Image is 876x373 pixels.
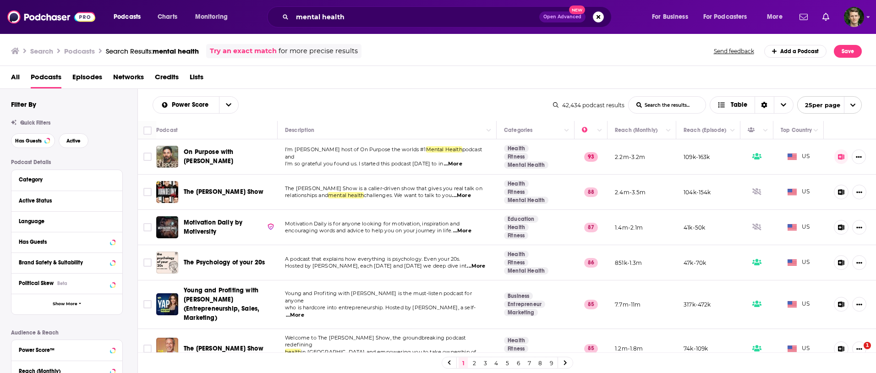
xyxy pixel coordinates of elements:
img: Motivation Daily by Motiversity [156,216,178,238]
a: Charts [152,10,183,24]
a: Try an exact match [210,46,277,56]
span: Toggle select row [143,258,152,267]
button: Show More Button [852,297,866,312]
a: The [PERSON_NAME] Show [184,187,263,197]
a: 6 [514,357,523,368]
a: Networks [113,70,144,88]
span: For Podcasters [703,11,747,23]
button: Column Actions [561,125,572,136]
span: ...More [444,160,462,168]
span: I’m [PERSON_NAME] host of On Purpose the worlds #1 [285,146,426,153]
input: Search podcasts, credits, & more... [292,10,539,24]
button: Political SkewBeta [19,277,115,289]
span: US [788,152,810,161]
span: challenges. We want to talk to you [364,192,452,198]
span: ...More [286,312,304,319]
a: Episodes [72,70,102,88]
div: Has Guests [748,125,761,136]
button: Language [19,215,115,227]
div: Description [285,125,314,136]
span: Monitoring [195,11,228,23]
a: Education [504,215,538,223]
p: 41k-50k [684,224,705,231]
a: Fitness [504,259,528,266]
a: Credits [155,70,179,88]
span: Podcasts [114,11,141,23]
a: Young and Profiting with [PERSON_NAME] (Entrepreneurship, Sales, Marketing) [184,286,274,323]
span: Open Advanced [543,15,581,19]
span: ...More [467,263,485,270]
p: 87 [584,223,598,232]
button: Choose View [710,96,794,114]
p: 88 [584,187,598,197]
span: The Psychology of your 20s [184,258,265,266]
span: relationships and [285,192,328,198]
a: Entrepreneur [504,301,545,308]
span: A podcast that explains how everything is psychology. Even your 20s. [285,256,460,262]
span: Charts [158,11,177,23]
span: US [788,344,810,353]
a: Fitness [504,232,528,239]
span: Motivation Daily by Motiversity [184,219,242,236]
a: Add a Podcast [764,45,827,58]
a: 4 [492,357,501,368]
button: Column Actions [483,125,494,136]
a: Fitness [504,153,528,160]
div: Categories [504,125,532,136]
span: I’m so grateful you found us. I started this podcast [DATE] to in [285,160,443,167]
span: US [788,223,810,232]
a: Fitness [504,188,528,196]
button: open menu [219,97,238,113]
p: 104k-154k [684,188,711,196]
a: On Purpose with [PERSON_NAME] [184,148,274,166]
p: Podcast Details [11,159,123,165]
span: podcast and [285,146,482,160]
a: Mental Health [504,267,548,274]
div: Reach (Monthly) [615,125,657,136]
button: Column Actions [727,125,738,136]
span: mental health [328,192,364,198]
span: Toggle select row [143,345,152,353]
a: Search Results:mental health [106,47,199,55]
button: Category [19,174,115,185]
span: Show More [53,302,77,307]
button: Column Actions [760,125,771,136]
p: 47k-70k [684,259,706,267]
span: Young and Profiting with [PERSON_NAME] (Entrepreneurship, Sales, Marketing) [184,286,259,322]
a: 2 [470,357,479,368]
span: Power Score [172,102,212,108]
span: Lists [190,70,203,88]
span: Mental Health [426,146,462,153]
h2: Filter By [11,100,36,109]
div: Podcast [156,125,178,136]
button: Column Actions [594,125,605,136]
p: 93 [584,152,598,161]
span: Young and Profiting with [PERSON_NAME] is the must-listen podcast for anyone [285,290,472,304]
span: All [11,70,20,88]
div: Brand Safety & Suitability [19,259,107,266]
span: Active [66,138,81,143]
span: US [788,187,810,197]
img: Young and Profiting with Hala Taha (Entrepreneurship, Sales, Marketing) [156,293,178,315]
span: The [PERSON_NAME] Show [184,188,263,196]
span: Toggle select row [143,188,152,196]
button: Show More Button [852,341,866,356]
button: Column Actions [810,125,821,136]
p: 86 [584,258,598,267]
span: Podcasts [31,70,61,88]
div: Language [19,218,109,225]
span: For Business [652,11,688,23]
span: ...More [453,227,471,235]
button: open menu [153,102,219,108]
a: 8 [536,357,545,368]
img: Podchaser - Follow, Share and Rate Podcasts [7,8,95,26]
a: Show notifications dropdown [796,9,811,25]
img: The Psychology of your 20s [156,252,178,274]
img: verified Badge [267,223,274,230]
img: The Dr. Hyman Show [156,338,178,360]
span: mental health [153,47,199,55]
span: More [767,11,783,23]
